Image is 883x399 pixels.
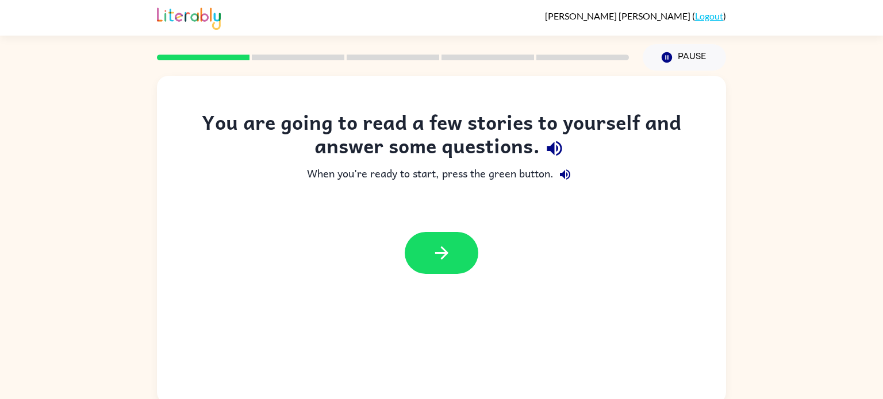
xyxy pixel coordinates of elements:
[180,163,703,186] div: When you're ready to start, press the green button.
[545,10,692,21] span: [PERSON_NAME] [PERSON_NAME]
[643,44,726,71] button: Pause
[157,5,221,30] img: Literably
[695,10,723,21] a: Logout
[545,10,726,21] div: ( )
[180,110,703,163] div: You are going to read a few stories to yourself and answer some questions.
